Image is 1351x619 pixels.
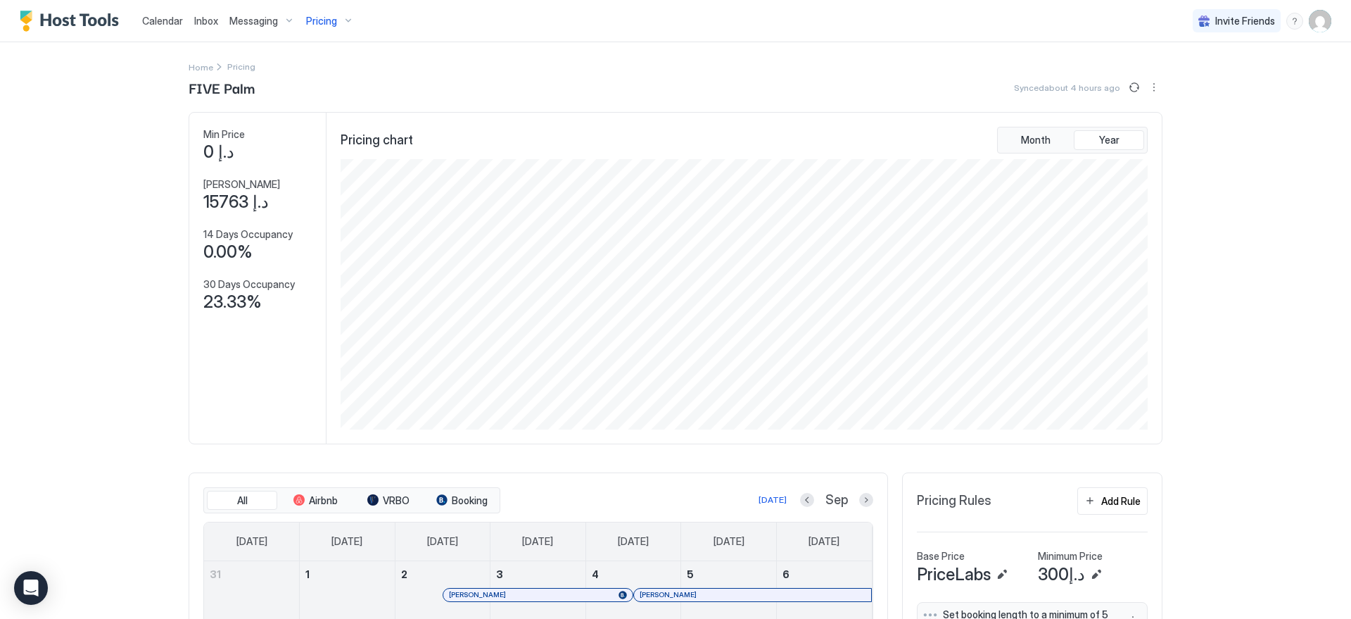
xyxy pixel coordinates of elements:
[395,561,490,587] a: September 2, 2025
[808,535,839,548] span: [DATE]
[1101,494,1141,508] div: Add Rule
[300,561,395,587] a: September 1, 2025
[189,77,255,98] span: FIVE Palm
[189,62,213,73] span: Home
[427,535,458,548] span: [DATE]
[713,535,744,548] span: [DATE]
[14,571,48,605] div: Open Intercom Messenger
[1146,79,1162,96] button: More options
[189,59,213,74] a: Home
[203,142,234,163] span: د.إ 0
[859,493,873,507] button: Next month
[1286,13,1303,30] div: menu
[1074,130,1144,150] button: Year
[383,494,410,507] span: VRBO
[522,535,553,548] span: [DATE]
[309,494,338,507] span: Airbnb
[794,523,854,561] a: Saturday
[508,523,567,561] a: Wednesday
[236,535,267,548] span: [DATE]
[227,61,255,72] span: Breadcrumb
[604,523,663,561] a: Thursday
[699,523,759,561] a: Friday
[756,492,789,508] button: [DATE]
[917,550,965,563] span: Base Price
[681,561,776,587] a: September 5, 2025
[825,492,848,508] span: Sep
[194,15,218,27] span: Inbox
[142,15,183,27] span: Calendar
[1014,82,1120,93] span: Synced about 4 hours ago
[917,493,991,509] span: Pricing Rules
[317,523,376,561] a: Monday
[759,494,787,506] div: [DATE]
[331,535,362,548] span: [DATE]
[449,590,626,599] div: [PERSON_NAME]
[222,523,281,561] a: Sunday
[1099,134,1120,146] span: Year
[1126,79,1143,96] button: Sync prices
[203,128,245,141] span: Min Price
[1215,15,1275,27] span: Invite Friends
[592,568,599,580] span: 4
[640,590,865,599] div: [PERSON_NAME]
[413,523,472,561] a: Tuesday
[142,13,183,28] a: Calendar
[203,192,269,213] span: د.إ 15763
[341,132,413,149] span: Pricing chart
[1038,564,1085,585] span: د.إ300
[306,15,337,27] span: Pricing
[994,566,1010,583] button: Edit
[203,178,280,191] span: [PERSON_NAME]
[280,491,350,511] button: Airbnb
[203,487,500,514] div: tab-group
[640,590,697,599] span: [PERSON_NAME]
[496,568,503,580] span: 3
[449,590,506,599] span: [PERSON_NAME]
[1146,79,1162,96] div: menu
[1038,550,1103,563] span: Minimum Price
[305,568,310,580] span: 1
[203,242,253,263] span: 0.00%
[917,564,991,585] span: PriceLabs
[1309,10,1331,32] div: User profile
[618,535,649,548] span: [DATE]
[229,15,278,27] span: Messaging
[1001,130,1071,150] button: Month
[1077,487,1148,515] button: Add Rule
[210,568,221,580] span: 31
[203,228,293,241] span: 14 Days Occupancy
[452,494,488,507] span: Booking
[203,292,262,313] span: 23.33%
[20,11,125,32] a: Host Tools Logo
[194,13,218,28] a: Inbox
[777,561,872,587] a: September 6, 2025
[203,278,295,291] span: 30 Days Occupancy
[237,494,248,507] span: All
[782,568,789,580] span: 6
[586,561,681,587] a: September 4, 2025
[997,127,1148,154] div: tab-group
[800,493,814,507] button: Previous month
[401,568,407,580] span: 2
[1088,566,1105,583] button: Edit
[490,561,585,587] a: September 3, 2025
[426,491,497,511] button: Booking
[207,491,277,511] button: All
[687,568,694,580] span: 5
[353,491,424,511] button: VRBO
[1021,134,1051,146] span: Month
[204,561,299,587] a: August 31, 2025
[189,59,213,74] div: Breadcrumb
